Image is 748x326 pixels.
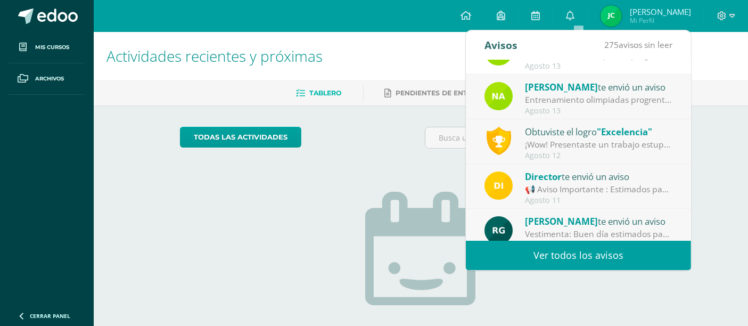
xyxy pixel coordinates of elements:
[30,312,70,320] span: Cerrar panel
[525,183,673,195] div: 📢 Aviso Importante : Estimados padres de familia y/o encargados: 📆 martes 12 de agosto de 2025, s...
[601,5,622,27] img: ea1128815ae1cf43e590f85f5e8a7301.png
[525,169,673,183] div: te envió un aviso
[604,39,672,51] span: avisos sin leer
[525,215,598,227] span: [PERSON_NAME]
[466,241,691,270] a: Ver todos los avisos
[180,127,301,148] a: todas las Actividades
[604,39,619,51] span: 275
[525,241,673,250] div: Agosto 11
[9,63,85,95] a: Archivos
[525,214,673,228] div: te envió un aviso
[484,82,513,110] img: 35a337993bdd6a3ef9ef2b9abc5596bd.png
[525,138,673,151] div: ¡Wow! Presentaste un trabajo estupendo, demostrando dominio del tema y además cumpliste con todos...
[35,43,69,52] span: Mis cursos
[385,85,487,102] a: Pendientes de entrega
[525,170,562,183] span: Director
[525,228,673,240] div: Vestimenta: Buen día estimados padres de familia y estudiantes. Espero que se encuentren muy bien...
[525,107,673,116] div: Agosto 13
[525,196,673,205] div: Agosto 11
[525,151,673,160] div: Agosto 12
[484,172,513,200] img: f0b35651ae50ff9c693c4cbd3f40c4bb.png
[425,127,661,148] input: Busca una actividad próxima aquí...
[484,216,513,244] img: 24ef3269677dd7dd963c57b86ff4a022.png
[525,80,673,94] div: te envió un aviso
[35,75,64,83] span: Archivos
[106,46,323,66] span: Actividades recientes y próximas
[525,62,673,71] div: Agosto 13
[525,81,598,93] span: [PERSON_NAME]
[297,85,342,102] a: Tablero
[525,125,673,138] div: Obtuviste el logro
[525,94,673,106] div: Entrenamiento olimpiadas progrentis: -MANUAL DE ENTRENAMIENTO: 3 sencillos pasos (ingreso a págin...
[630,16,691,25] span: Mi Perfil
[630,6,691,17] span: [PERSON_NAME]
[396,89,487,97] span: Pendientes de entrega
[9,32,85,63] a: Mis cursos
[310,89,342,97] span: Tablero
[597,126,652,138] span: "Excelencia"
[484,30,517,60] div: Avisos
